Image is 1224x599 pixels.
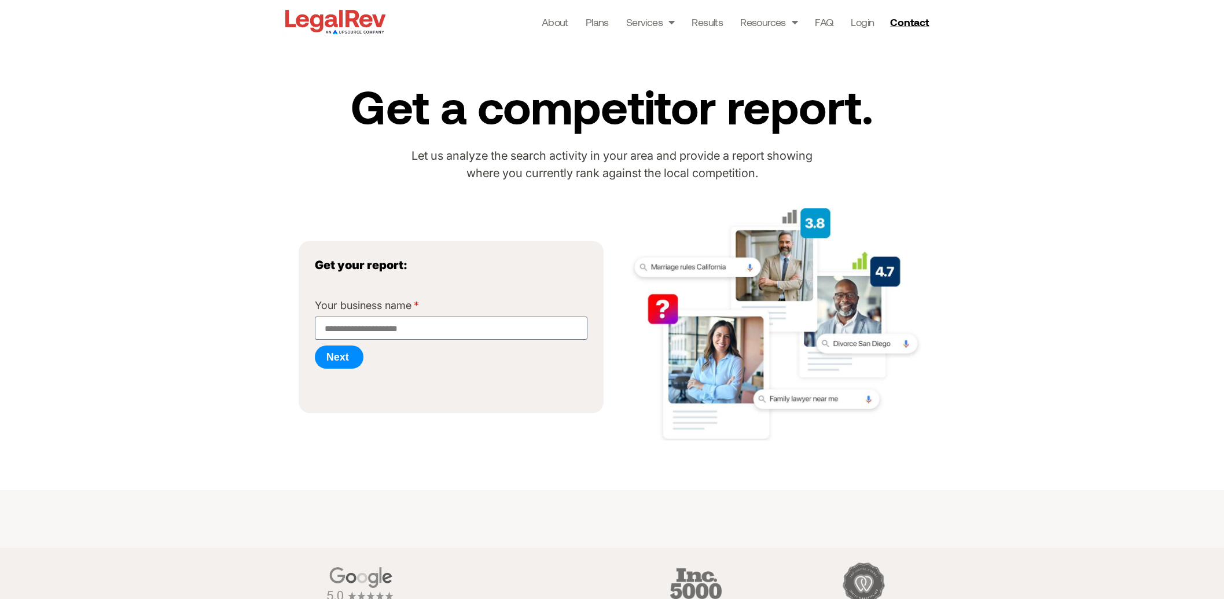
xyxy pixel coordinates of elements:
a: About [542,14,568,30]
nav: Menu [542,14,874,30]
a: Services [626,14,675,30]
p: Let us analyze the search activity in your area and provide a report showing where you currently ... [398,148,827,182]
a: FAQ [815,14,833,30]
button: Next [315,346,363,369]
a: Results [692,14,723,30]
a: Plans [586,14,609,30]
a: Resources [740,14,797,30]
h2: Get a competitor report. [288,82,936,130]
form: RequestReport [315,300,587,374]
a: Login [851,14,874,30]
span: Contact [890,17,929,27]
strong: Get your report: [315,258,407,272]
a: Contact [885,13,936,31]
label: Your business name [315,300,419,317]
